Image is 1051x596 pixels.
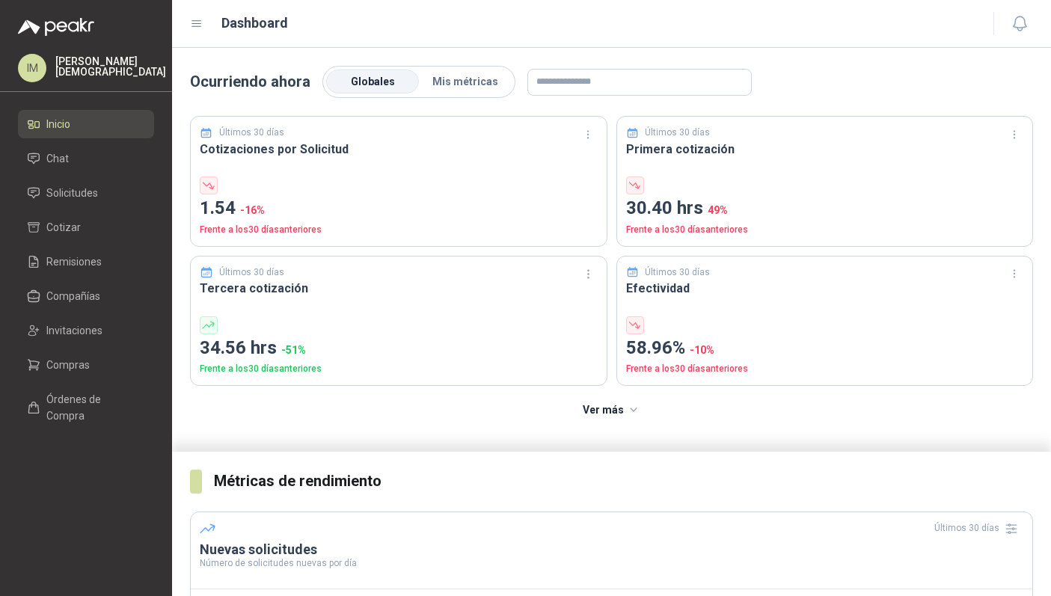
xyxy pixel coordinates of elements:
[46,288,100,304] span: Compañías
[219,126,284,140] p: Últimos 30 días
[18,282,154,310] a: Compañías
[46,150,69,167] span: Chat
[221,13,288,34] h1: Dashboard
[200,194,598,223] p: 1.54
[432,76,498,87] span: Mis métricas
[645,265,710,280] p: Últimos 30 días
[240,204,265,216] span: -16 %
[200,279,598,298] h3: Tercera cotización
[200,559,1023,568] p: Número de solicitudes nuevas por día
[200,362,598,376] p: Frente a los 30 días anteriores
[18,316,154,345] a: Invitaciones
[18,18,94,36] img: Logo peakr
[46,116,70,132] span: Inicio
[200,223,598,237] p: Frente a los 30 días anteriores
[626,223,1024,237] p: Frente a los 30 días anteriores
[626,140,1024,159] h3: Primera cotización
[18,144,154,173] a: Chat
[200,334,598,363] p: 34.56 hrs
[626,194,1024,223] p: 30.40 hrs
[351,76,395,87] span: Globales
[55,56,166,77] p: [PERSON_NAME] [DEMOGRAPHIC_DATA]
[46,391,140,424] span: Órdenes de Compra
[46,254,102,270] span: Remisiones
[46,357,90,373] span: Compras
[626,362,1024,376] p: Frente a los 30 días anteriores
[18,54,46,82] div: IM
[626,334,1024,363] p: 58.96%
[200,541,1023,559] h3: Nuevas solicitudes
[18,351,154,379] a: Compras
[934,517,1023,541] div: Últimos 30 días
[18,248,154,276] a: Remisiones
[18,179,154,207] a: Solicitudes
[190,70,310,93] p: Ocurriendo ahora
[690,344,714,356] span: -10 %
[708,204,728,216] span: 49 %
[626,279,1024,298] h3: Efectividad
[645,126,710,140] p: Últimos 30 días
[46,219,81,236] span: Cotizar
[46,185,98,201] span: Solicitudes
[46,322,102,339] span: Invitaciones
[18,385,154,430] a: Órdenes de Compra
[214,470,1033,493] h3: Métricas de rendimiento
[281,344,306,356] span: -51 %
[219,265,284,280] p: Últimos 30 días
[18,213,154,242] a: Cotizar
[574,395,649,425] button: Ver más
[200,140,598,159] h3: Cotizaciones por Solicitud
[18,110,154,138] a: Inicio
